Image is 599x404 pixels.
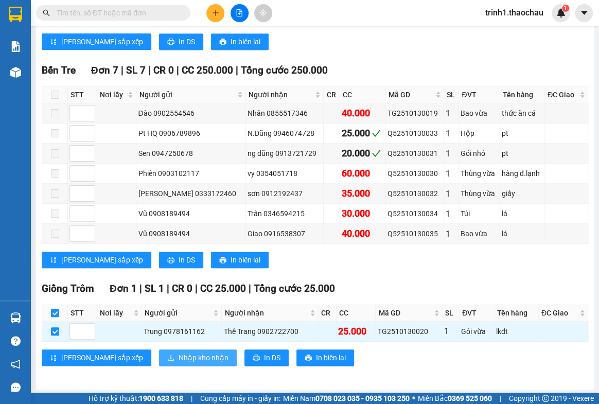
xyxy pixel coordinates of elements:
[386,204,444,224] td: Q52510130034
[386,103,444,124] td: TG2510130019
[461,228,498,239] div: Bao vừa
[254,283,335,294] span: Tổng cước 25.000
[138,168,243,179] div: Phiên 0903102117
[502,168,543,179] div: hàng đ.lạnh
[389,89,433,100] span: Mã GD
[212,9,219,16] span: plus
[342,226,384,241] div: 40.000
[444,325,457,338] div: 1
[502,128,543,139] div: pt
[319,305,337,322] th: CR
[42,33,151,50] button: sort-ascending[PERSON_NAME] sắp xếp
[460,305,495,322] th: ĐVT
[42,349,151,366] button: sort-ascending[PERSON_NAME] sắp xếp
[138,108,243,119] div: Đào 0902554546
[182,64,233,76] span: CC 250.000
[386,184,444,204] td: Q52510130032
[11,359,21,369] span: notification
[283,393,410,404] span: Miền Nam
[219,38,226,46] span: printer
[236,64,238,76] span: |
[244,349,289,366] button: printerIn DS
[9,7,22,22] img: logo-vxr
[224,307,307,319] span: Người nhận
[446,187,457,200] div: 1
[386,164,444,184] td: Q52510130030
[68,305,97,322] th: STT
[249,283,251,294] span: |
[500,86,545,103] th: Tên hàng
[11,336,21,346] span: question-circle
[342,206,384,221] div: 30.000
[500,393,501,404] span: |
[100,89,126,100] span: Nơi lấy
[138,188,243,199] div: [PERSON_NAME] 0333172460
[148,64,151,76] span: |
[57,7,178,19] input: Tìm tên, số ĐT hoặc mã đơn
[446,127,457,140] div: 1
[50,354,57,362] span: sort-ascending
[249,89,313,100] span: Người nhận
[575,4,593,22] button: caret-down
[159,252,203,268] button: printerIn DS
[253,354,260,362] span: printer
[446,147,457,160] div: 1
[316,352,346,363] span: In biên lai
[248,108,322,119] div: Nhân 0855517346
[337,305,376,322] th: CC
[167,38,174,46] span: printer
[139,394,183,402] strong: 1900 633 818
[42,64,76,76] span: Bến Tre
[211,33,269,50] button: printerIn biên lai
[139,283,142,294] span: |
[200,283,246,294] span: CC 25.000
[542,395,549,402] span: copyright
[496,326,537,337] div: lkđt
[172,283,192,294] span: CR 0
[139,89,235,100] span: Người gửi
[461,128,498,139] div: Hộp
[200,393,280,404] span: Cung cấp máy in - giấy in:
[446,107,457,120] div: 1
[179,352,228,363] span: Nhập kho nhận
[296,349,354,366] button: printerIn biên lai
[248,128,322,139] div: N.Dũng 0946074728
[121,64,124,76] span: |
[342,126,384,140] div: 25.000
[145,307,211,319] span: Người gửi
[264,352,280,363] span: In DS
[138,228,243,239] div: Vũ 0908189494
[502,208,543,219] div: lá
[372,129,381,138] span: check
[42,283,94,294] span: Giồng Trôm
[305,354,312,362] span: printer
[144,326,220,337] div: Trung 0978161162
[387,188,442,199] div: Q52510130032
[159,349,237,366] button: downloadNhập kho nhận
[372,149,381,158] span: check
[387,208,442,219] div: Q52510130034
[502,228,543,239] div: lá
[387,108,442,119] div: TG2510130019
[548,89,577,100] span: ĐC Giao
[446,207,457,220] div: 1
[191,393,192,404] span: |
[11,382,21,392] span: message
[446,167,457,180] div: 1
[68,86,97,103] th: STT
[179,36,195,47] span: In DS
[477,6,552,19] span: trinh1.thaochau
[91,64,118,76] span: Đơn 7
[248,208,322,219] div: Trân 0346594215
[61,254,143,266] span: [PERSON_NAME] sắp xếp
[444,86,459,103] th: SL
[579,8,589,17] span: caret-down
[446,227,457,240] div: 1
[376,322,442,342] td: TG2510130020
[377,326,440,337] div: TG2510130020
[61,352,143,363] span: [PERSON_NAME] sắp xếp
[241,64,328,76] span: Tổng cước 250.000
[231,4,249,22] button: file-add
[461,148,498,159] div: Gói nhỏ
[195,283,198,294] span: |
